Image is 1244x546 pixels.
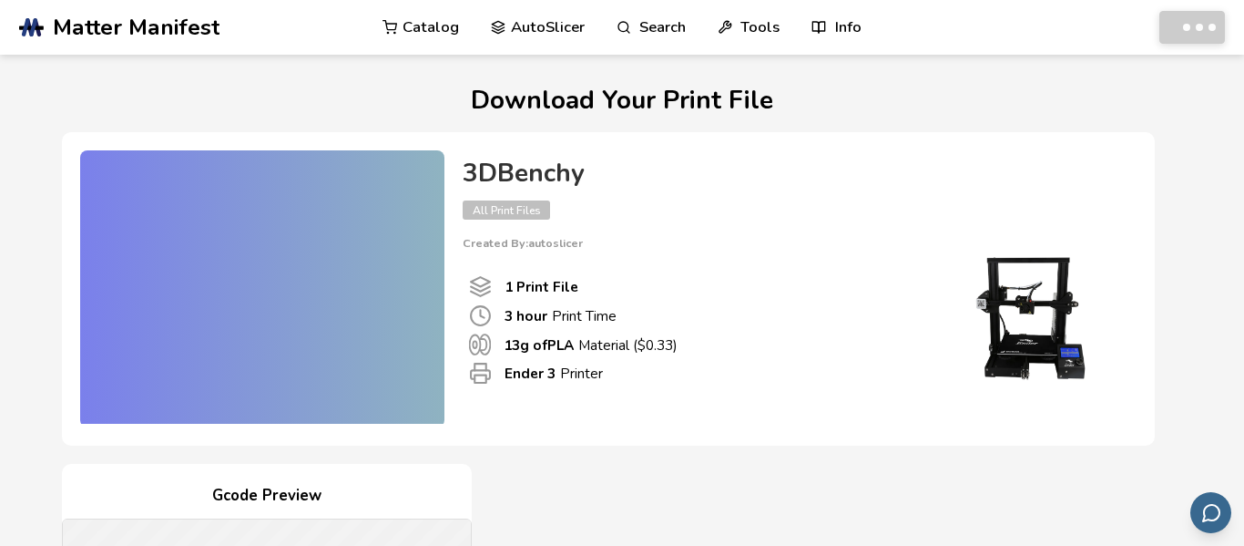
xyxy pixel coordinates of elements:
[505,277,578,296] b: 1 Print File
[469,362,492,385] span: Printer
[463,237,1118,250] p: Created By: autoslicer
[62,482,472,510] h4: Gcode Preview
[505,364,556,383] b: Ender 3
[505,306,547,325] b: 3 hour
[463,160,1118,188] h4: 3DBenchy
[936,250,1118,386] img: Printer
[504,335,574,355] b: 13 g of PLA
[62,87,1181,115] h1: Download Your Print File
[504,335,678,355] p: Material ($ 0.33 )
[53,15,219,40] span: Matter Manifest
[469,275,492,298] span: Number Of Print files
[1190,492,1231,533] button: Send feedback via email
[469,334,491,355] span: Material Used
[505,364,603,383] p: Printer
[469,304,492,327] span: Print Time
[463,201,550,220] span: All Print Files
[505,306,617,325] p: Print Time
